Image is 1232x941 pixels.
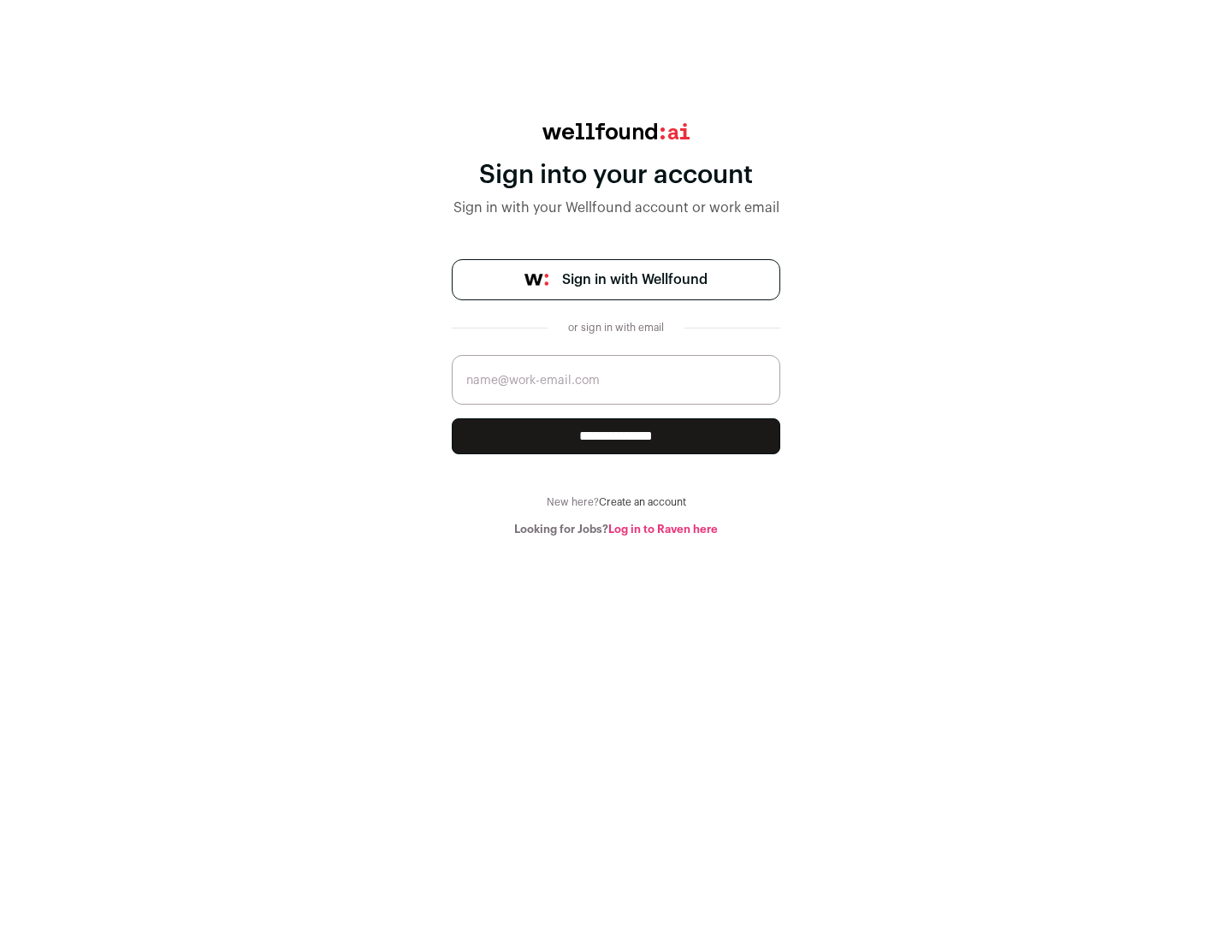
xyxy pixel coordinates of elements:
[562,269,708,290] span: Sign in with Wellfound
[452,355,780,405] input: name@work-email.com
[542,123,690,139] img: wellfound:ai
[599,497,686,507] a: Create an account
[452,523,780,536] div: Looking for Jobs?
[452,198,780,218] div: Sign in with your Wellfound account or work email
[608,524,718,535] a: Log in to Raven here
[561,321,671,334] div: or sign in with email
[452,259,780,300] a: Sign in with Wellfound
[452,495,780,509] div: New here?
[524,274,548,286] img: wellfound-symbol-flush-black-fb3c872781a75f747ccb3a119075da62bfe97bd399995f84a933054e44a575c4.png
[452,160,780,191] div: Sign into your account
